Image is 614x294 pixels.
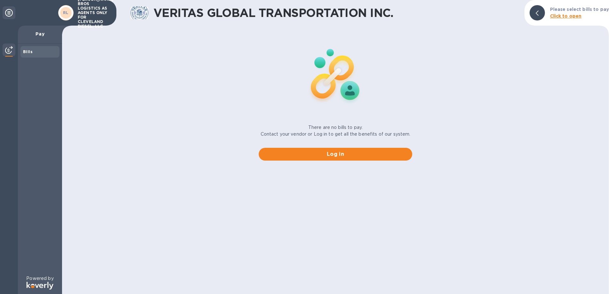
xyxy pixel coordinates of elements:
[550,13,582,19] b: Click to open
[550,7,609,12] b: Please select bills to pay
[63,10,69,15] b: RL
[259,148,412,161] button: Log in
[27,282,53,290] img: Logo
[23,31,57,37] p: Pay
[23,49,33,54] b: Bills
[264,150,407,158] span: Log in
[26,275,53,282] p: Powered by
[261,124,411,138] p: There are no bills to pay. Contact your vendor or Log in to get all the benefits of our system.
[153,6,519,20] h1: VERITAS GLOBAL TRANSPORTATION INC.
